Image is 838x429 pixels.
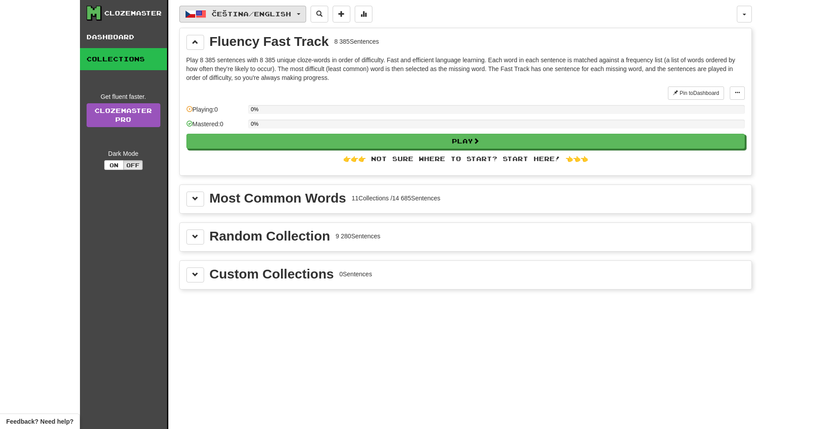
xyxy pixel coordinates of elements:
[87,92,160,101] div: Get fluent faster.
[186,105,244,120] div: Playing: 0
[355,6,372,23] button: More stats
[668,87,724,100] button: Pin toDashboard
[186,120,244,134] div: Mastered: 0
[6,417,73,426] span: Open feedback widget
[334,37,379,46] div: 8 385 Sentences
[352,194,440,203] div: 11 Collections / 14 685 Sentences
[179,6,306,23] button: Čeština/English
[336,232,380,241] div: 9 280 Sentences
[209,192,346,205] div: Most Common Words
[212,10,291,18] span: Čeština / English
[87,149,160,158] div: Dark Mode
[104,9,162,18] div: Clozemaster
[209,230,330,243] div: Random Collection
[209,35,329,48] div: Fluency Fast Track
[333,6,350,23] button: Add sentence to collection
[186,154,745,163] div: 👉👉👉 Not sure where to start? Start here! 👈👈👈
[186,56,745,82] p: Play 8 385 sentences with 8 385 unique cloze-words in order of difficulty. Fast and efficient lan...
[80,26,167,48] a: Dashboard
[104,160,124,170] button: On
[311,6,328,23] button: Search sentences
[209,267,334,281] div: Custom Collections
[123,160,143,170] button: Off
[80,48,167,70] a: Collections
[87,103,160,127] a: ClozemasterPro
[186,134,745,149] button: Play
[339,270,372,278] div: 0 Sentences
